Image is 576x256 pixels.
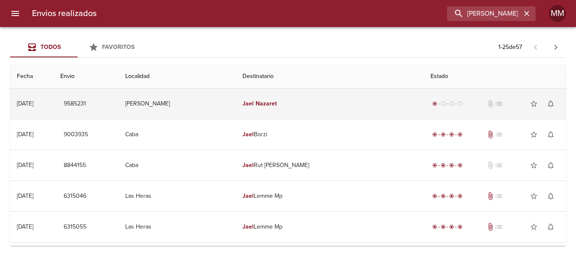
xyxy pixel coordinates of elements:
[118,65,235,89] th: Localidad
[495,192,503,200] span: No tiene pedido asociado
[449,101,454,106] span: radio_button_unchecked
[542,95,559,112] button: Activar notificaciones
[236,212,424,242] td: Lemme Mp
[546,192,555,200] span: notifications_none
[486,223,495,231] span: Tiene documentos adjuntos
[17,192,33,199] div: [DATE]
[17,223,33,230] div: [DATE]
[432,132,437,137] span: radio_button_checked
[495,100,503,108] span: No tiene pedido asociado
[495,130,503,139] span: No tiene pedido asociado
[60,158,89,173] button: 8844155
[525,126,542,143] button: Agregar a favoritos
[60,219,90,235] button: 6315055
[525,43,546,51] span: Pagina anterior
[60,127,92,143] button: 9003935
[449,224,454,229] span: radio_button_checked
[431,130,464,139] div: Entregado
[10,37,145,57] div: Tabs Envios
[542,157,559,174] button: Activar notificaciones
[32,7,97,20] h6: Envios realizados
[64,222,86,232] span: 6315055
[118,119,235,150] td: Caba
[17,131,33,138] div: [DATE]
[458,224,463,229] span: radio_button_checked
[542,126,559,143] button: Activar notificaciones
[256,100,277,107] em: Nazaret
[530,223,538,231] span: star_border
[447,6,521,21] input: buscar
[441,194,446,199] span: radio_button_checked
[64,160,86,171] span: 8844155
[118,181,235,211] td: Las Heras
[432,163,437,168] span: radio_button_checked
[242,131,254,138] em: Jael
[441,224,446,229] span: radio_button_checked
[431,223,464,231] div: Entregado
[449,194,454,199] span: radio_button_checked
[236,65,424,89] th: Destinatario
[549,5,566,22] div: Abrir información de usuario
[432,194,437,199] span: radio_button_checked
[530,100,538,108] span: star_border
[530,161,538,170] span: star_border
[40,43,61,51] span: Todos
[530,130,538,139] span: star_border
[458,101,463,106] span: radio_button_unchecked
[546,37,566,57] span: Pagina siguiente
[525,188,542,205] button: Agregar a favoritos
[458,194,463,199] span: radio_button_checked
[486,161,495,170] span: No tiene documentos adjuntos
[54,65,118,89] th: Envio
[441,101,446,106] span: radio_button_unchecked
[486,130,495,139] span: Tiene documentos adjuntos
[10,65,54,89] th: Fecha
[449,132,454,137] span: radio_button_checked
[64,191,86,202] span: 6315046
[5,3,25,24] button: menu
[64,129,88,140] span: 9003935
[546,161,555,170] span: notifications_none
[498,43,522,51] p: 1 - 25 de 57
[236,181,424,211] td: Lemme Mp
[431,192,464,200] div: Entregado
[118,212,235,242] td: Las Heras
[546,223,555,231] span: notifications_none
[486,100,495,108] span: No tiene documentos adjuntos
[525,157,542,174] button: Agregar a favoritos
[495,223,503,231] span: No tiene pedido asociado
[432,224,437,229] span: radio_button_checked
[525,218,542,235] button: Agregar a favoritos
[530,192,538,200] span: star_border
[458,163,463,168] span: radio_button_checked
[549,5,566,22] div: MM
[236,150,424,181] td: Rut [PERSON_NAME]
[17,162,33,169] div: [DATE]
[102,43,135,51] span: Favoritos
[424,65,566,89] th: Estado
[441,163,446,168] span: radio_button_checked
[458,132,463,137] span: radio_button_checked
[431,161,464,170] div: Entregado
[236,119,424,150] td: Borzi
[60,96,89,112] button: 9585231
[542,188,559,205] button: Activar notificaciones
[525,95,542,112] button: Agregar a favoritos
[432,101,437,106] span: radio_button_checked
[546,100,555,108] span: notifications_none
[449,163,454,168] span: radio_button_checked
[441,132,446,137] span: radio_button_checked
[17,100,33,107] div: [DATE]
[431,100,464,108] div: Generado
[242,223,254,230] em: Jael
[118,150,235,181] td: Caba
[60,189,90,204] button: 6315046
[542,218,559,235] button: Activar notificaciones
[118,89,235,119] td: [PERSON_NAME]
[486,192,495,200] span: Tiene documentos adjuntos
[495,161,503,170] span: No tiene pedido asociado
[546,130,555,139] span: notifications_none
[242,192,254,199] em: Jael
[242,100,254,107] em: Jael
[242,162,254,169] em: Jael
